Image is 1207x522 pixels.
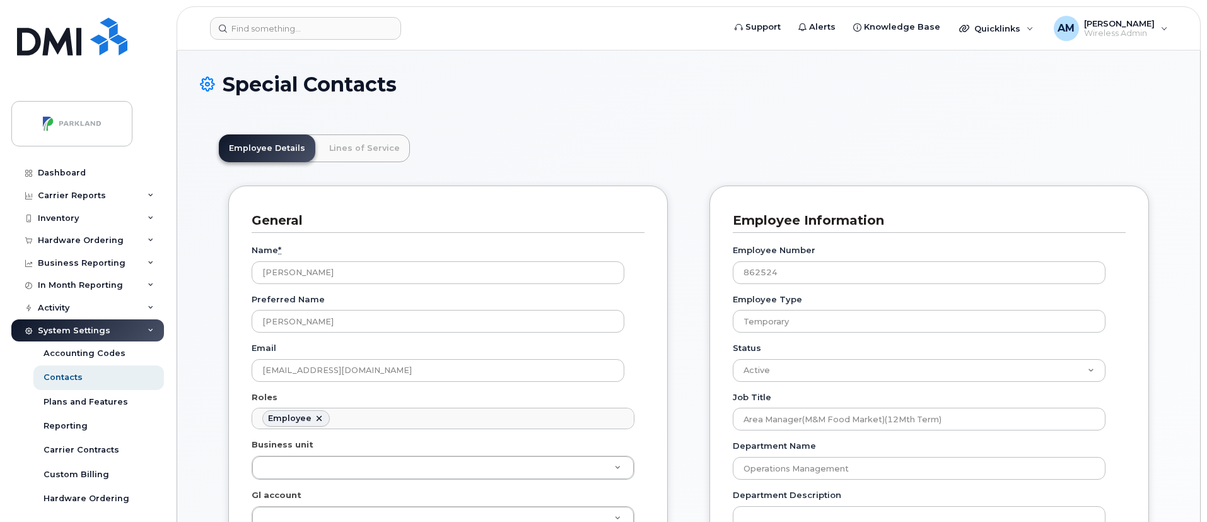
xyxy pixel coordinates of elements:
[268,413,312,424] div: Employee
[733,212,1116,229] h3: Employee Information
[319,134,410,162] a: Lines of Service
[252,294,325,305] label: Preferred Name
[733,440,816,452] label: Department Name
[252,391,277,403] label: Roles
[252,489,301,501] label: Gl account
[200,73,1177,95] h1: Special Contacts
[252,244,281,256] label: Name
[733,489,841,501] label: Department Description
[733,294,802,305] label: Employee Type
[219,134,315,162] a: Employee Details
[252,439,313,451] label: Business unit
[733,342,761,354] label: Status
[733,244,815,256] label: Employee Number
[733,391,771,403] label: Job Title
[252,212,635,229] h3: General
[252,342,276,354] label: Email
[278,245,281,255] abbr: required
